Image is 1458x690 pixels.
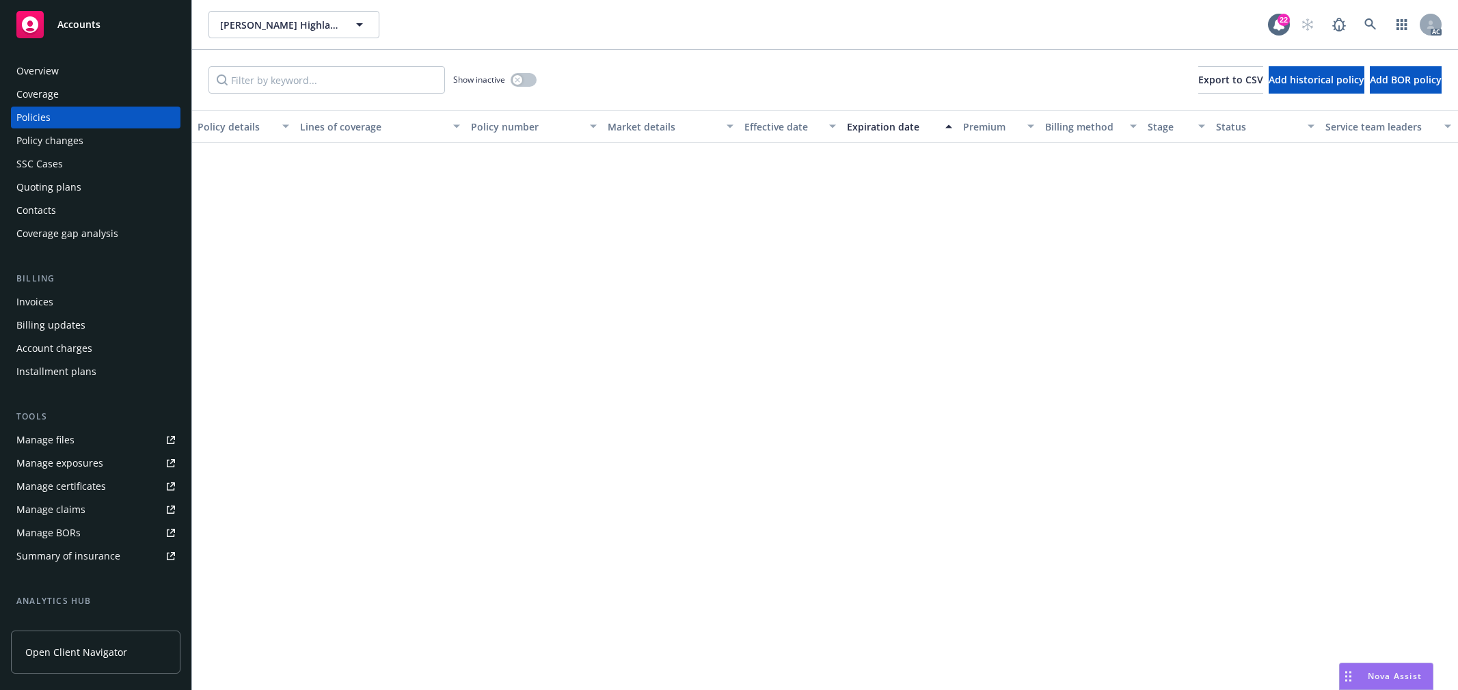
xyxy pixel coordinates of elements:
[16,223,118,245] div: Coverage gap analysis
[1198,73,1263,86] span: Export to CSV
[744,120,821,134] div: Effective date
[1325,120,1436,134] div: Service team leaders
[16,60,59,82] div: Overview
[16,613,130,635] div: Loss summary generator
[295,110,465,143] button: Lines of coverage
[1340,663,1357,689] div: Drag to move
[11,545,180,567] a: Summary of insurance
[16,361,96,383] div: Installment plans
[11,272,180,286] div: Billing
[11,153,180,175] a: SSC Cases
[11,83,180,105] a: Coverage
[11,291,180,313] a: Invoices
[57,19,100,30] span: Accounts
[465,110,602,143] button: Policy number
[11,60,180,82] a: Overview
[1040,110,1142,143] button: Billing method
[963,120,1019,134] div: Premium
[1148,120,1190,134] div: Stage
[16,337,92,359] div: Account charges
[208,66,445,94] input: Filter by keyword...
[11,613,180,635] a: Loss summary generator
[16,429,75,451] div: Manage files
[739,110,841,143] button: Effective date
[11,361,180,383] a: Installment plans
[25,645,127,659] span: Open Client Navigator
[16,499,85,521] div: Manage claims
[1278,14,1290,26] div: 22
[847,120,937,134] div: Expiration date
[220,18,338,32] span: [PERSON_NAME] Highland LLC
[602,110,739,143] button: Market details
[11,337,180,359] a: Account charges
[1339,663,1433,690] button: Nova Assist
[11,176,180,198] a: Quoting plans
[16,291,53,313] div: Invoices
[1368,670,1422,682] span: Nova Assist
[1269,73,1364,86] span: Add historical policy
[1370,73,1442,86] span: Add BOR policy
[11,594,180,608] div: Analytics hub
[608,120,718,134] div: Market details
[11,130,180,152] a: Policy changes
[300,120,445,134] div: Lines of coverage
[198,120,274,134] div: Policy details
[11,522,180,544] a: Manage BORs
[16,107,51,128] div: Policies
[1216,120,1299,134] div: Status
[16,130,83,152] div: Policy changes
[16,522,81,544] div: Manage BORs
[16,314,85,336] div: Billing updates
[1198,66,1263,94] button: Export to CSV
[11,475,180,497] a: Manage certificates
[11,223,180,245] a: Coverage gap analysis
[208,11,379,38] button: [PERSON_NAME] Highland LLC
[11,314,180,336] a: Billing updates
[1294,11,1321,38] a: Start snowing
[841,110,958,143] button: Expiration date
[16,545,120,567] div: Summary of insurance
[192,110,295,143] button: Policy details
[11,199,180,221] a: Contacts
[16,176,81,198] div: Quoting plans
[16,83,59,105] div: Coverage
[16,153,63,175] div: SSC Cases
[453,74,505,85] span: Show inactive
[1325,11,1353,38] a: Report a Bug
[1357,11,1384,38] a: Search
[1211,110,1320,143] button: Status
[11,499,180,521] a: Manage claims
[16,452,103,474] div: Manage exposures
[11,452,180,474] a: Manage exposures
[471,120,582,134] div: Policy number
[1370,66,1442,94] button: Add BOR policy
[11,5,180,44] a: Accounts
[1269,66,1364,94] button: Add historical policy
[16,475,106,497] div: Manage certificates
[16,199,56,221] div: Contacts
[1388,11,1416,38] a: Switch app
[11,429,180,451] a: Manage files
[1320,110,1457,143] button: Service team leaders
[1045,120,1122,134] div: Billing method
[11,410,180,424] div: Tools
[1142,110,1211,143] button: Stage
[11,107,180,128] a: Policies
[958,110,1040,143] button: Premium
